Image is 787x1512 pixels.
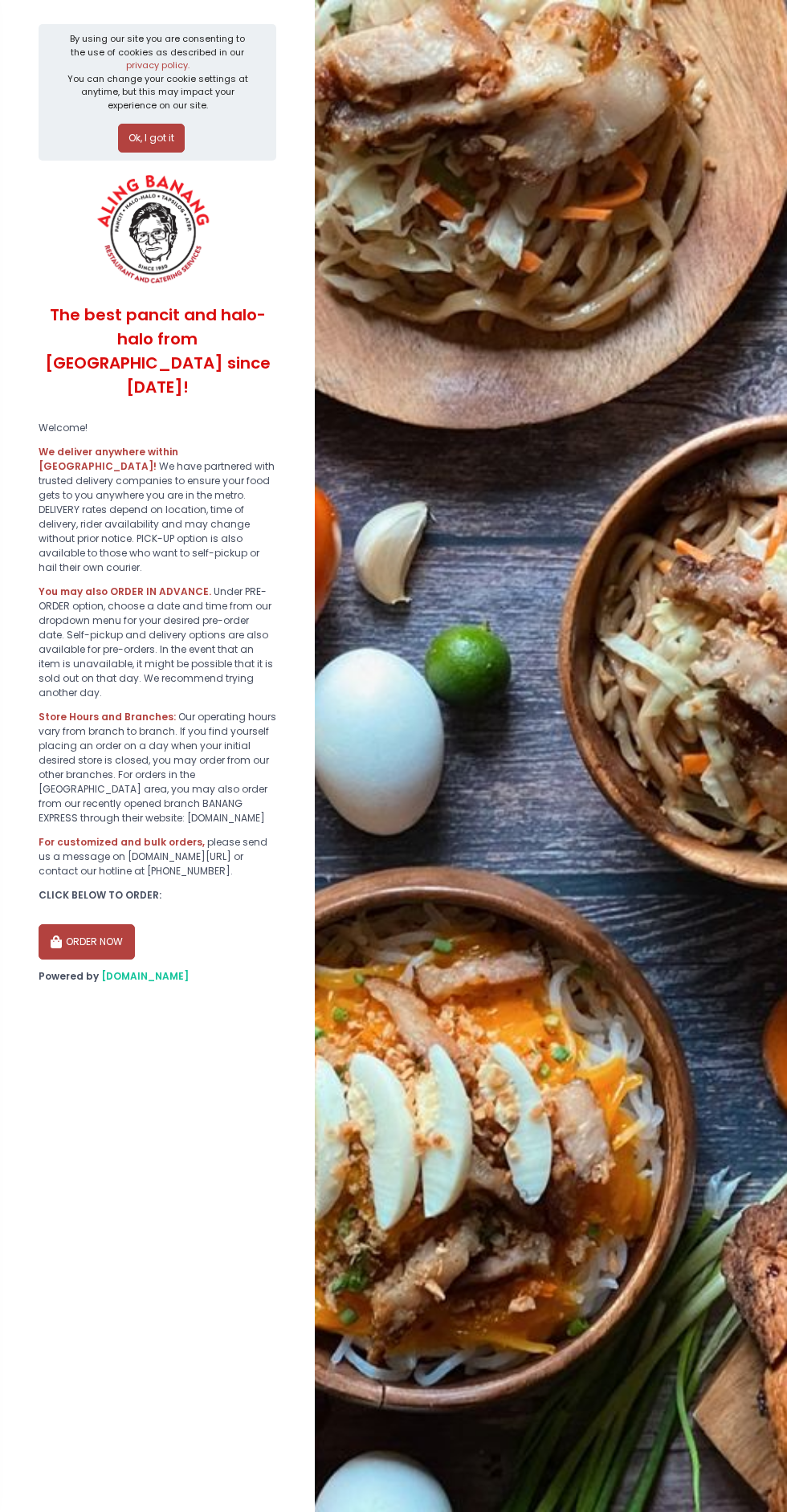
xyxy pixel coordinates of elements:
b: We deliver anywhere within [GEOGRAPHIC_DATA]! [39,445,178,473]
button: Ok, I got it [118,124,185,153]
a: privacy policy. [126,59,190,71]
img: ALING BANANG [88,170,222,291]
button: ORDER NOW [39,924,135,960]
div: Welcome! [39,421,276,435]
b: For customized and bulk orders, [39,835,205,849]
div: Powered by [39,969,276,984]
div: The best pancit and halo-halo from [GEOGRAPHIC_DATA] since [DATE]! [39,291,276,411]
b: Store Hours and Branches: [39,710,176,723]
div: please send us a message on [DOMAIN_NAME][URL] or contact our hotline at [PHONE_NUMBER]. [39,835,276,878]
div: Our operating hours vary from branch to branch. If you find yourself placing an order on a day wh... [39,710,276,825]
div: CLICK BELOW TO ORDER: [39,888,276,903]
a: [DOMAIN_NAME] [101,969,189,983]
div: Under PRE-ORDER option, choose a date and time from our dropdown menu for your desired pre-order ... [39,585,276,700]
div: We have partnered with trusted delivery companies to ensure your food gets to you anywhere you ar... [39,445,276,575]
div: By using our site you are consenting to the use of cookies as described in our You can change you... [63,32,251,112]
b: You may also ORDER IN ADVANCE. [39,585,211,598]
